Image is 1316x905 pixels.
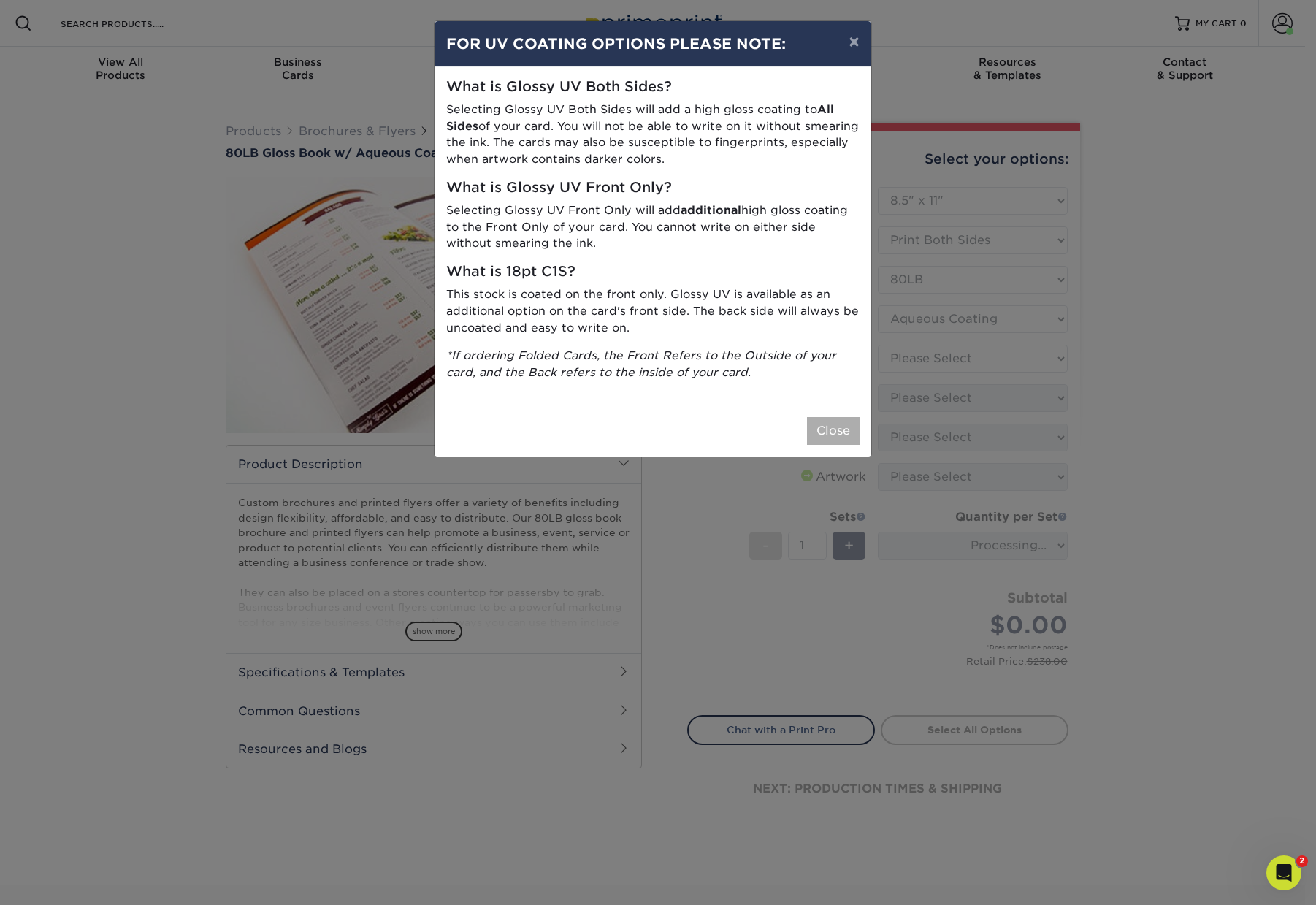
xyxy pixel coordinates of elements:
[446,202,860,252] p: Selecting Glossy UV Front Only will add high gloss coating to the Front Only of your card. You ca...
[837,21,871,62] button: ×
[446,264,860,280] h5: What is 18pt C1S?
[446,33,860,55] h4: FOR UV COATING OPTIONS PLEASE NOTE:
[1266,855,1301,890] iframe: Intercom live chat
[681,203,741,217] strong: additional
[446,180,860,196] h5: What is Glossy UV Front Only?
[446,79,860,96] h5: What is Glossy UV Both Sides?
[807,417,860,445] button: Close
[446,102,860,168] p: Selecting Glossy UV Both Sides will add a high gloss coating to of your card. You will not be abl...
[446,286,860,336] p: This stock is coated on the front only. Glossy UV is available as an additional option on the car...
[446,102,834,133] strong: All Sides
[446,348,836,379] i: *If ordering Folded Cards, the Front Refers to the Outside of your card, and the Back refers to t...
[1296,855,1308,867] span: 2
